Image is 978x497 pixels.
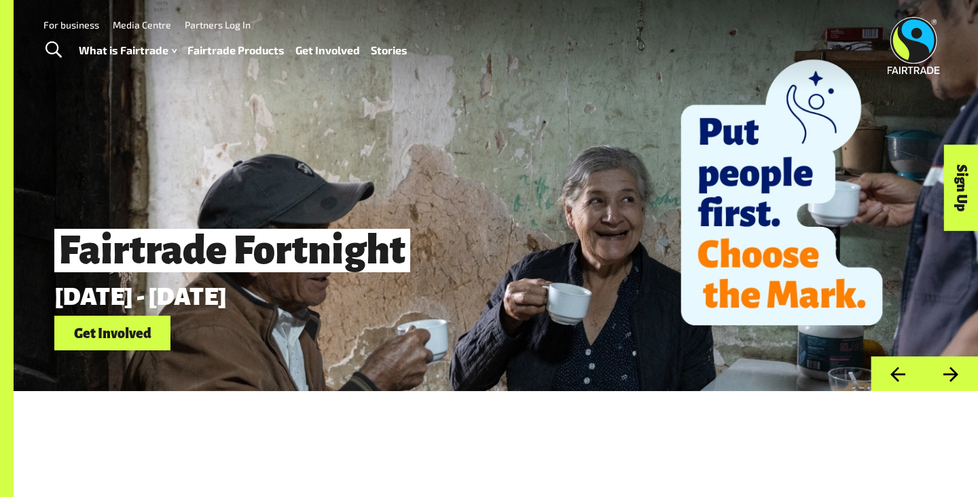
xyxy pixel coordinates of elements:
[185,19,251,31] a: Partners Log In
[888,17,940,74] img: Fairtrade Australia New Zealand logo
[187,41,285,60] a: Fairtrade Products
[371,41,407,60] a: Stories
[43,19,99,31] a: For business
[79,41,177,60] a: What is Fairtrade
[37,33,70,67] a: Toggle Search
[295,41,360,60] a: Get Involved
[113,19,171,31] a: Media Centre
[54,316,170,350] a: Get Involved
[924,356,978,391] button: Next
[54,283,787,310] p: [DATE] - [DATE]
[871,356,924,391] button: Previous
[54,229,410,272] span: Fairtrade Fortnight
